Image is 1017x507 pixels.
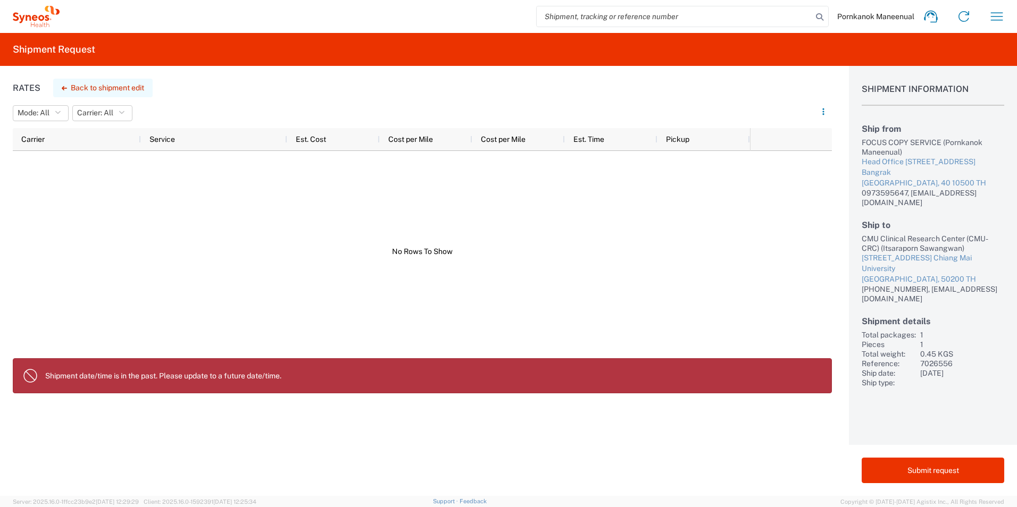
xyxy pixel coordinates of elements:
[666,135,689,143] span: Pickup
[920,349,1004,359] div: 0.45 KGS
[13,83,40,93] h1: Rates
[862,84,1004,106] h1: Shipment Information
[862,274,1004,285] div: [GEOGRAPHIC_DATA], 50200 TH
[862,157,1004,178] div: Head Office [STREET_ADDRESS] Bangrak
[72,105,132,121] button: Carrier: All
[862,253,1004,274] div: [STREET_ADDRESS] Chiang Mai University
[920,340,1004,349] div: 1
[862,316,1004,326] h2: Shipment details
[862,284,1004,303] div: [PHONE_NUMBER], [EMAIL_ADDRESS][DOMAIN_NAME]
[862,138,1004,157] div: FOCUS COPY SERVICE (Pornkanok Maneenual)
[840,497,1004,506] span: Copyright © [DATE]-[DATE] Agistix Inc., All Rights Reserved
[13,498,139,505] span: Server: 2025.16.0-1ffcc23b9e2
[573,135,604,143] span: Est. Time
[862,188,1004,207] div: 0973595647, [EMAIL_ADDRESS][DOMAIN_NAME]
[149,135,175,143] span: Service
[213,498,256,505] span: [DATE] 12:25:34
[837,12,914,21] span: Pornkanok Maneenual
[388,135,433,143] span: Cost per Mile
[862,124,1004,134] h2: Ship from
[862,378,916,387] div: Ship type:
[862,234,1004,253] div: CMU Clinical Research Center (CMU-CRC) (Itsaraporn Sawangwan)
[537,6,812,27] input: Shipment, tracking or reference number
[144,498,256,505] span: Client: 2025.16.0-1592391
[13,105,69,121] button: Mode: All
[920,368,1004,378] div: [DATE]
[862,349,916,359] div: Total weight:
[920,359,1004,368] div: 7026556
[862,157,1004,188] a: Head Office [STREET_ADDRESS] Bangrak[GEOGRAPHIC_DATA], 40 10500 TH
[18,108,49,118] span: Mode: All
[920,330,1004,340] div: 1
[862,330,916,340] div: Total packages:
[862,178,1004,189] div: [GEOGRAPHIC_DATA], 40 10500 TH
[433,498,460,504] a: Support
[21,135,45,143] span: Carrier
[862,458,1004,483] button: Submit request
[13,43,95,56] h2: Shipment Request
[862,359,916,368] div: Reference:
[862,220,1004,230] h2: Ship to
[45,371,823,381] p: Shipment date/time is in the past. Please update to a future date/time.
[862,340,916,349] div: Pieces
[460,498,487,504] a: Feedback
[481,135,526,143] span: Cost per Mile
[862,253,1004,284] a: [STREET_ADDRESS] Chiang Mai University[GEOGRAPHIC_DATA], 50200 TH
[862,368,916,378] div: Ship date:
[96,498,139,505] span: [DATE] 12:29:29
[296,135,326,143] span: Est. Cost
[53,79,153,97] button: Back to shipment edit
[77,108,113,118] span: Carrier: All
